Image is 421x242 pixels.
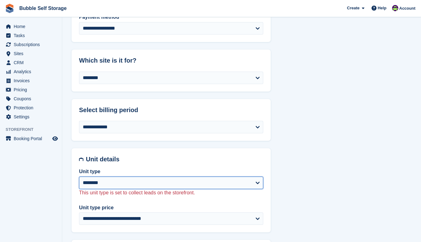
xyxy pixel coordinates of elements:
span: Storefront [6,126,62,133]
a: menu [3,112,59,121]
label: Unit type price [79,204,263,211]
span: Sites [14,49,51,58]
span: Home [14,22,51,31]
span: Invoices [14,76,51,85]
a: menu [3,22,59,31]
a: menu [3,94,59,103]
a: menu [3,103,59,112]
label: Unit type [79,168,263,175]
a: menu [3,40,59,49]
img: unit-details-icon-595b0c5c156355b767ba7b61e002efae458ec76ed5ec05730b8e856ff9ea34a9.svg [79,156,83,163]
a: Bubble Self Storage [17,3,69,13]
p: This unit type is set to collect leads on the storefront. [79,189,263,197]
a: menu [3,58,59,67]
a: menu [3,134,59,143]
span: Create [347,5,359,11]
a: menu [3,31,59,40]
span: Account [399,5,415,12]
a: menu [3,49,59,58]
img: stora-icon-8386f47178a22dfd0bd8f6a31ec36ba5ce8667c1dd55bd0f319d3a0aa187defe.svg [5,4,14,13]
h2: Select billing period [79,107,263,114]
span: Pricing [14,85,51,94]
img: Tom Gilmore [392,5,398,11]
a: Preview store [51,135,59,142]
span: Tasks [14,31,51,40]
span: CRM [14,58,51,67]
span: Subscriptions [14,40,51,49]
a: menu [3,85,59,94]
span: Settings [14,112,51,121]
span: Protection [14,103,51,112]
a: menu [3,76,59,85]
h2: Unit details [86,156,263,163]
label: Payment method [79,13,263,21]
span: Coupons [14,94,51,103]
span: Help [378,5,386,11]
span: Booking Portal [14,134,51,143]
a: menu [3,67,59,76]
span: Analytics [14,67,51,76]
h2: Which site is it for? [79,57,263,64]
